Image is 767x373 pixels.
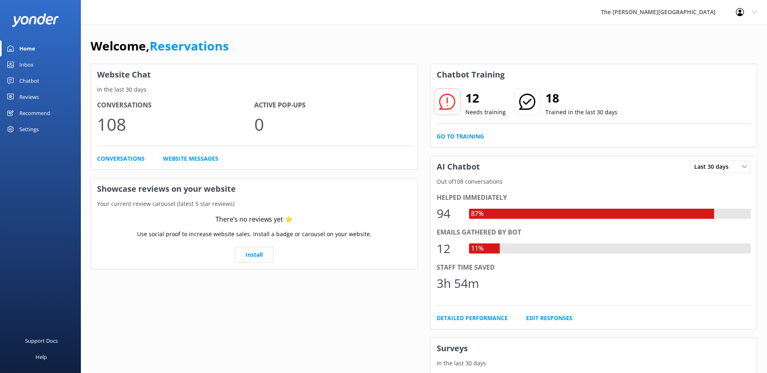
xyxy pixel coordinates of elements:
a: Website Messages [163,154,218,163]
p: Use social proof to increase website sales. Install a badge or carousel on your website. [137,230,372,239]
div: Inbox [19,57,34,73]
h3: Surveys [431,338,757,359]
div: 3h 54m [437,274,479,293]
a: Install [235,247,273,263]
div: Recommend [19,105,50,121]
h3: AI Chatbot [431,156,486,177]
h3: Chatbot Training [431,64,511,85]
h3: Showcase reviews on your website [91,178,418,199]
p: Out of 108 conversations [431,177,757,186]
p: In the last 30 days [91,85,418,94]
span: Last 30 days [694,162,733,171]
img: yonder-white-logo.png [12,13,59,27]
div: 11% [469,243,486,254]
p: 108 [97,111,254,138]
p: Trained in the last 30 days [545,108,617,117]
a: Go to Training [437,132,484,141]
div: 94 [437,204,461,223]
div: Support Docs [25,333,58,349]
div: Chatbot [19,73,39,89]
div: There’s no reviews yet ⭐ [216,214,293,225]
h1: Welcome, [91,36,229,56]
div: Help [36,349,47,365]
h2: 12 [465,88,506,108]
a: Reservations [150,38,229,54]
p: Your current review carousel (latest 5 star reviews) [91,199,418,208]
p: 0 [254,111,412,138]
h3: Website Chat [91,64,418,85]
div: Home [19,40,35,57]
div: 12 [437,239,461,258]
div: Settings [19,121,39,137]
h2: 18 [545,88,617,108]
a: Edit Responses [526,314,573,323]
div: Emails gathered by bot [437,227,751,238]
div: Reviews [19,89,39,105]
div: Staff time saved [437,262,751,273]
h4: Active Pop-ups [254,100,412,111]
a: Detailed Performance [437,314,508,323]
a: Conversations [97,154,145,163]
div: 87% [469,209,486,219]
h4: Conversations [97,100,254,111]
p: Needs training [465,108,506,117]
p: In the last 30 days [431,359,757,368]
div: Helped immediately [437,193,751,203]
